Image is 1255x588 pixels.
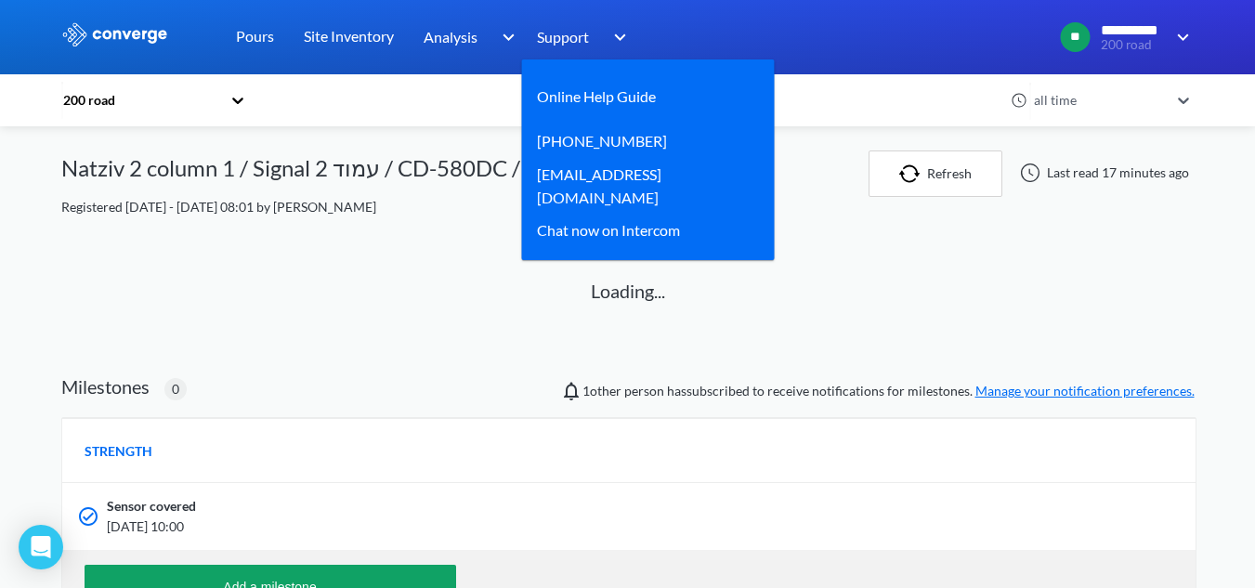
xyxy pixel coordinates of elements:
[1165,26,1195,48] img: downArrow.svg
[537,85,656,108] a: Online Help Guide
[61,90,221,111] div: 200 road
[537,218,680,242] div: Chat now on Intercom
[1011,92,1027,109] img: icon-clock.svg
[107,496,196,516] span: Sensor covered
[869,150,1002,197] button: Refresh
[424,25,477,48] span: Analysis
[61,22,169,46] img: logo_ewhite.svg
[490,26,519,48] img: downArrow.svg
[975,383,1195,399] a: Manage your notification preferences.
[899,164,927,183] img: icon-refresh.svg
[61,375,150,398] h2: Milestones
[85,441,152,462] span: STRENGTH
[1029,90,1169,111] div: all time
[537,25,589,48] span: Support
[61,199,376,215] span: Registered [DATE] - [DATE] 08:01 by [PERSON_NAME]
[1101,38,1165,52] span: 200 road
[602,26,632,48] img: downArrow.svg
[19,525,63,569] div: Open Intercom Messenger
[582,383,621,399] span: Noy Shalom
[1010,162,1195,184] div: Last read 17 minutes ago
[591,277,665,306] p: Loading...
[537,163,745,209] a: [EMAIL_ADDRESS][DOMAIN_NAME]
[172,379,179,399] span: 0
[537,129,667,152] a: [PHONE_NUMBER]
[107,516,948,537] span: [DATE] 10:00
[560,380,582,402] img: notifications-icon.svg
[582,381,1195,401] span: person has subscribed to receive notifications for milestones.
[61,150,602,197] div: Natziv 2 column 1 / Signal 2 עמוד / CD-580DC / Probe 2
